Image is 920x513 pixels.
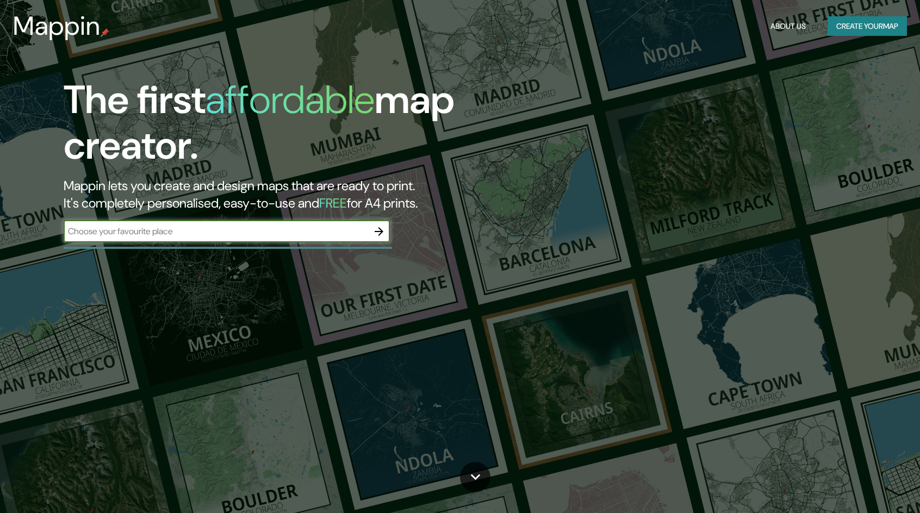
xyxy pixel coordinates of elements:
h2: Mappin lets you create and design maps that are ready to print. It's completely personalised, eas... [64,177,524,212]
button: Create yourmap [828,16,907,36]
h1: The first map creator. [64,77,524,177]
img: mappin-pin [101,28,109,37]
input: Choose your favourite place [64,225,368,237]
h1: affordable [206,74,375,125]
h3: Mappin [13,11,101,41]
h5: FREE [319,195,347,211]
button: About Us [766,16,810,36]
